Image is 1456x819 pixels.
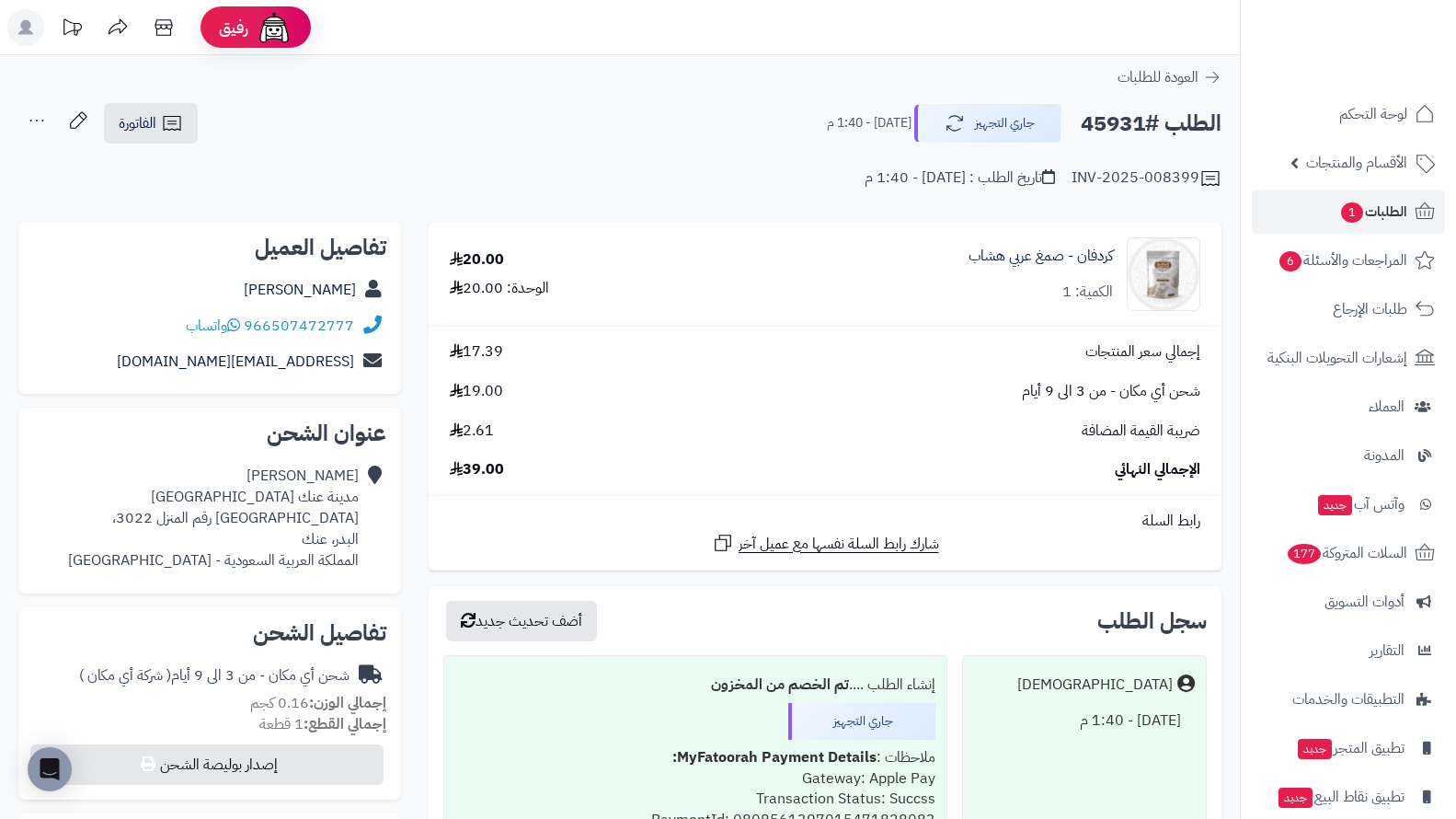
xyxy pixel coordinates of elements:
[1369,394,1404,420] span: العملاء
[1252,385,1445,429] a: العملاء
[33,236,386,259] h2: تفاصيل العميل
[827,114,911,133] small: [DATE] - 1:40 م
[450,278,549,299] div: الوحدة: 20.00
[119,112,156,134] span: الفاتورة
[1115,459,1200,480] span: الإجمالي النهائي
[1252,775,1445,819] a: تطبيق نقاط البيعجديد
[1081,105,1221,143] h2: الطلب #45931
[450,381,503,402] span: 19.00
[79,665,350,686] div: شحن أي مكان - من 3 الى 9 أيام
[1022,381,1200,402] span: شحن أي مكان - من 3 الى 9 أيام
[1296,735,1404,761] span: تطبيق المتجر
[1267,345,1407,371] span: إشعارات التحويلات البنكية
[33,466,359,571] div: [PERSON_NAME] مدينة عنك [GEOGRAPHIC_DATA] [GEOGRAPHIC_DATA] رقم المنزل 3022، البدر، عنك المملكة ا...
[1252,336,1445,380] a: إشعارات التحويلات البنكية
[450,459,504,480] span: 39.00
[1324,589,1404,615] span: أدوات التسويق
[1252,92,1445,136] a: لوحة التحكم
[1341,202,1363,223] span: 1
[969,246,1113,267] a: كردفان - صمغ عربي هشاب
[219,17,248,39] span: رفيق
[117,351,354,373] a: [EMAIL_ADDRESS][DOMAIN_NAME]
[672,746,877,768] b: MyFatoorah Payment Details:
[1333,296,1407,322] span: طلبات الإرجاع
[1252,726,1445,770] a: تطبيق المتجرجديد
[1306,150,1407,176] span: الأقسام والمنتجات
[1252,190,1445,234] a: الطلبات1
[186,315,240,337] a: واتساب
[49,9,95,51] a: تحديثات المنصة
[1318,495,1352,515] span: جديد
[1252,629,1445,673] a: التقارير
[1278,248,1407,273] span: المراجعات والأسئلة
[79,664,171,686] span: ( شركة أي مكان )
[739,534,939,555] span: شارك رابط السلة نفسها مع عميل آخر
[1364,443,1404,468] span: المدونة
[436,511,1214,532] div: رابط السلة
[1118,66,1198,88] span: العودة للطلبات
[1017,675,1173,696] div: [DEMOGRAPHIC_DATA]
[914,104,1061,143] button: جاري التجهيز
[1316,491,1404,517] span: وآتس آب
[712,532,939,555] a: شارك رابط السلة نفسها مع عميل آخر
[1370,638,1404,663] span: التقارير
[1252,482,1445,526] a: وآتس آبجديد
[250,692,386,714] small: 0.16 كجم
[711,674,849,696] b: تم الخصم من المخزون
[788,703,935,740] div: جاري التجهيز
[865,167,1055,189] div: تاريخ الطلب : [DATE] - 1:40 م
[1082,421,1200,442] span: ضريبة القيمة المضافة
[244,315,354,337] a: 966507472777
[304,713,386,735] strong: إجمالي القطع:
[33,622,386,644] h2: تفاصيل الشحن
[1277,784,1404,810] span: تطبيق نقاط البيع
[1252,580,1445,624] a: أدوات التسويق
[1062,282,1113,303] div: الكمية: 1
[104,103,198,144] a: الفاتورة
[1339,101,1407,127] span: لوحة التحكم
[1128,237,1199,311] img: karpro1-90x90.jpg
[1118,66,1221,88] a: العودة للطلبات
[1278,788,1313,808] span: جديد
[450,421,494,442] span: 2.61
[1252,433,1445,478] a: المدونة
[1298,739,1332,759] span: جديد
[33,422,386,444] h2: عنوان الشحن
[244,279,356,301] a: [PERSON_NAME]
[1085,341,1200,363] span: إجمالي سعر المنتجات
[446,601,597,641] button: أضف تحديث جديد
[1288,544,1321,564] span: 177
[30,744,384,785] button: إصدار بوليصة الشحن
[28,747,72,791] div: Open Intercom Messenger
[1292,686,1404,712] span: التطبيقات والخدمات
[974,703,1195,739] div: [DATE] - 1:40 م
[1072,167,1221,190] div: INV-2025-008399
[1339,199,1407,225] span: الطلبات
[1279,251,1301,271] span: 6
[450,341,503,363] span: 17.39
[259,713,386,735] small: 1 قطعة
[1252,677,1445,721] a: التطبيقات والخدمات
[1252,287,1445,331] a: طلبات الإرجاع
[1097,610,1207,632] h3: سجل الطلب
[1252,238,1445,283] a: المراجعات والأسئلة6
[256,9,292,46] img: ai-face.png
[455,667,935,703] div: إنشاء الطلب ....
[1252,531,1445,575] a: السلات المتروكة177
[309,692,386,714] strong: إجمالي الوزن:
[450,249,504,271] div: 20.00
[1286,540,1407,566] span: السلات المتروكة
